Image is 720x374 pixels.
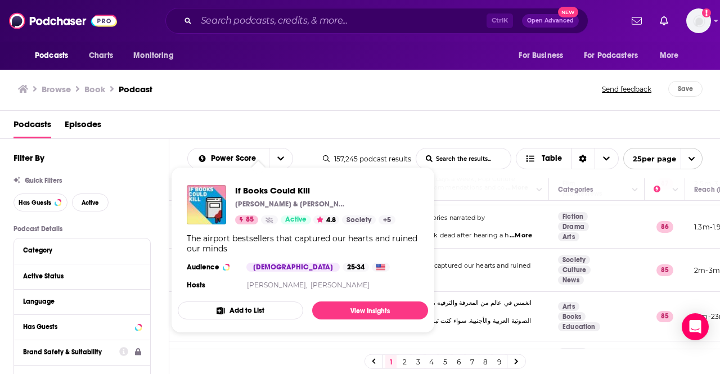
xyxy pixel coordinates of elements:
a: +5 [379,215,395,224]
a: Books [558,312,586,321]
span: For Podcasters [584,48,638,64]
a: 85 [235,215,258,224]
p: 86 [656,221,673,232]
button: Add to List [178,301,303,319]
span: More [660,48,679,64]
span: Quick Filters [25,177,62,184]
p: Podcast Details [13,225,151,233]
h2: Filter By [13,152,44,163]
a: 3 [412,355,424,368]
span: Active [82,200,99,206]
a: 7 [466,355,478,368]
span: Open Advanced [527,18,574,24]
span: Has Guests [19,200,51,206]
span: Power Score [211,155,260,163]
div: Sort Direction [571,148,595,169]
button: open menu [577,45,654,66]
a: Society [558,255,590,264]
button: Column Actions [533,183,546,197]
a: 4 [426,355,437,368]
h3: Audience [187,263,237,272]
button: Has Guests [13,193,67,211]
a: Show notifications dropdown [655,11,673,30]
div: 157,245 podcast results [323,155,411,163]
button: open menu [269,148,292,169]
div: Categories [558,183,593,196]
a: Active [281,215,311,224]
a: Episodes [65,115,101,138]
a: 2 [399,355,410,368]
div: Category [23,246,134,254]
div: Language [23,298,134,305]
h3: Browse [42,84,71,94]
span: Podcasts [35,48,68,64]
div: Has Guests [23,323,132,331]
span: انغمس في عالم من المعرفة والترفيه مع مكتبتنا الشاملة التي تضم آلاف الكتب [350,299,532,316]
span: New [558,7,578,17]
a: 9 [493,355,505,368]
h2: Choose List sort [187,148,293,169]
a: Culture [558,265,591,274]
a: Brand Safety & Suitability [23,345,141,359]
button: Open AdvancedNew [522,14,579,28]
p: [PERSON_NAME] & [PERSON_NAME] [235,200,348,209]
svg: Add a profile image [702,8,711,17]
a: If Books Could Kill [235,185,395,196]
button: Category [23,243,141,257]
a: Education [558,322,600,331]
a: 1 [385,355,397,368]
button: open menu [27,45,83,66]
p: 85 [656,264,673,276]
a: View Insights [312,301,428,319]
a: Podcasts [13,115,51,138]
button: Column Actions [669,183,682,197]
p: 85 [656,311,673,322]
a: Arts [558,302,579,311]
span: The airport bestsellers that captured our hearts and ruined [350,262,530,269]
button: open menu [623,148,703,169]
h1: Book [84,84,105,94]
a: Drama [558,222,589,231]
img: User Profile [686,8,711,33]
img: Podchaser - Follow, Share and Rate Podcasts [9,10,117,31]
span: Active [285,214,307,226]
div: Search podcasts, credits, & more... [165,8,588,34]
span: Charts [89,48,113,64]
button: Save [668,81,703,97]
div: Power Score [654,183,669,196]
button: open menu [652,45,693,66]
span: ...More [510,231,532,240]
div: The airport bestsellers that captured our hearts and ruined our minds [187,233,419,254]
p: 2m-3m [694,265,720,275]
div: Active Status [23,272,134,280]
span: For Business [519,48,563,64]
a: [PERSON_NAME], [247,281,308,289]
button: Show profile menu [686,8,711,33]
a: News [558,276,584,285]
button: open menu [188,155,269,163]
button: Active Status [23,269,141,283]
span: Logged in as torpublicity [686,8,711,33]
button: Column Actions [628,183,642,197]
a: 8 [480,355,491,368]
a: Fiction [558,212,588,221]
a: Arts [558,232,579,241]
button: Active [72,193,109,211]
a: [PERSON_NAME] [310,281,370,289]
span: Monitoring [133,48,173,64]
img: If Books Could Kill [187,185,226,224]
button: Send feedback [598,81,655,97]
button: Language [23,294,141,308]
button: 4.8 [313,215,339,224]
h3: Podcast [119,84,152,94]
button: Choose View [516,148,619,169]
span: 25 per page [624,150,676,168]
button: open menu [125,45,188,66]
button: Has Guests [23,319,141,334]
a: 5 [439,355,451,368]
a: Show notifications dropdown [627,11,646,30]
